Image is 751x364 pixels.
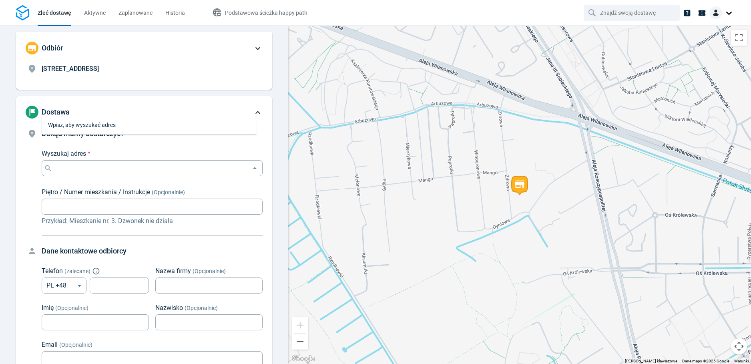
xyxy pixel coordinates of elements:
span: (Opcjonalnie) [55,305,88,311]
button: Explain "Recommended" [94,269,98,274]
a: Pokaż ten obszar w Mapach Google (otwiera się w nowym oknie) [290,354,317,364]
button: Powiększ [292,317,308,333]
span: Piętro / Numer mieszkania / Instrukcje [42,188,150,196]
span: ( zalecane ) [64,268,90,274]
button: Sterowanie kamerą na mapie [731,338,747,354]
span: Historia [165,10,185,16]
p: Przykład: Mieszkanie nr. 3. Dzwonek nie działa [42,216,263,226]
span: (Opcjonalnie) [152,189,185,195]
input: Znajdź swoją dostawę [600,5,665,20]
button: Close [250,163,260,173]
span: Email [42,341,58,348]
span: (Opcjonalnie) [185,305,218,311]
span: Imię [42,304,54,312]
span: Wyszukaj adres [42,150,86,157]
p: [STREET_ADDRESS] [42,64,253,74]
span: (Opcjonalnie) [193,268,226,274]
h4: Dane kontaktowe odbiorcy [42,245,263,257]
span: Dostawa [42,108,70,116]
button: Włącz widok pełnoekranowy [731,30,747,46]
img: Logo [16,5,29,21]
span: Zleć dostawę [38,10,71,16]
span: Zaplanowane [118,10,153,16]
span: (Opcjonalnie) [59,342,92,348]
button: Skróty klawiszowe [625,358,677,364]
button: Pomniejsz [292,334,308,350]
div: Odbiór[STREET_ADDRESS] [16,32,272,90]
img: Client [709,6,722,19]
span: Podstawowa ścieżka happy path [225,10,307,16]
p: Wpisz, aby wyszukać adres [48,121,250,129]
span: Nazwa firmy [155,267,191,275]
img: Google [290,354,317,364]
div: PL +48 [42,278,86,294]
span: Nazwisko [155,304,183,312]
span: Odbiór [42,44,63,52]
span: Dane mapy ©2025 Google [682,359,729,363]
span: Telefon [42,267,63,275]
div: Dostawa [16,96,272,128]
a: Warunki [734,359,749,363]
span: Aktywne [84,10,106,16]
